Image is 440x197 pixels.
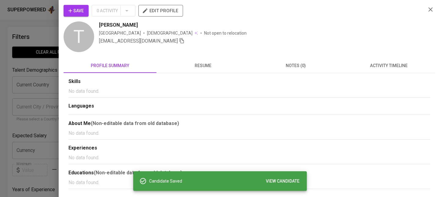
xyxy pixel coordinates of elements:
[266,177,299,185] span: VIEW CANDIDATE
[99,21,138,29] span: [PERSON_NAME]
[149,176,302,187] div: Candidate Saved
[346,62,431,70] span: activity timeline
[68,120,430,127] div: About Me
[68,145,430,152] div: Experiences
[91,120,179,126] b: (Non-editable data from old database)
[99,30,141,36] div: [GEOGRAPHIC_DATA]
[160,62,246,70] span: resume
[68,103,430,110] div: Languages
[68,169,430,176] div: Educations
[94,170,182,176] b: (Non-editable data from old database)
[138,8,183,13] a: edit profile
[147,30,193,36] span: [DEMOGRAPHIC_DATA]
[64,21,94,52] div: T
[68,7,84,15] span: Save
[204,30,247,36] p: Not open to relocation
[68,130,430,137] p: No data found.
[68,179,430,186] p: No data found.
[68,78,430,85] div: Skills
[67,62,153,70] span: profile summary
[253,62,339,70] span: notes (0)
[68,88,430,95] p: No data found.
[64,5,89,17] button: Save
[143,7,178,15] span: edit profile
[99,38,178,44] span: [EMAIL_ADDRESS][DOMAIN_NAME]
[138,5,183,17] button: edit profile
[68,154,430,161] p: No data found.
